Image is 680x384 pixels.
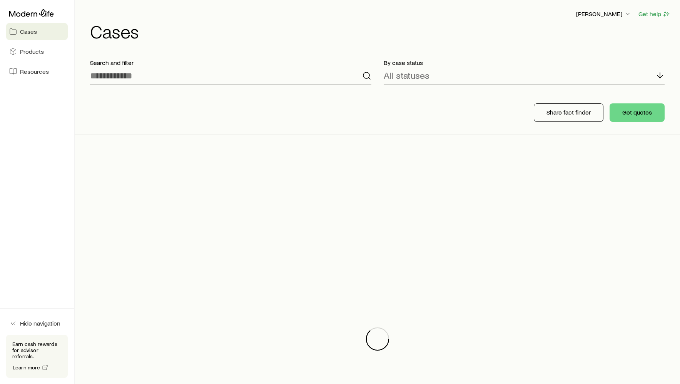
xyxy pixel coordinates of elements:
p: By case status [384,59,665,66]
a: Cases [6,23,68,40]
span: Resources [20,68,49,75]
button: [PERSON_NAME] [576,10,632,19]
a: Products [6,43,68,60]
span: Products [20,48,44,55]
span: Learn more [13,365,40,370]
p: [PERSON_NAME] [576,10,632,18]
a: Resources [6,63,68,80]
span: Hide navigation [20,319,60,327]
button: Hide navigation [6,315,68,332]
div: Earn cash rewards for advisor referrals.Learn more [6,335,68,378]
button: Get help [638,10,671,18]
p: All statuses [384,70,429,81]
span: Cases [20,28,37,35]
h1: Cases [90,22,671,40]
button: Share fact finder [534,103,603,122]
p: Earn cash rewards for advisor referrals. [12,341,62,359]
p: Search and filter [90,59,371,66]
p: Share fact finder [546,108,591,116]
button: Get quotes [610,103,665,122]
